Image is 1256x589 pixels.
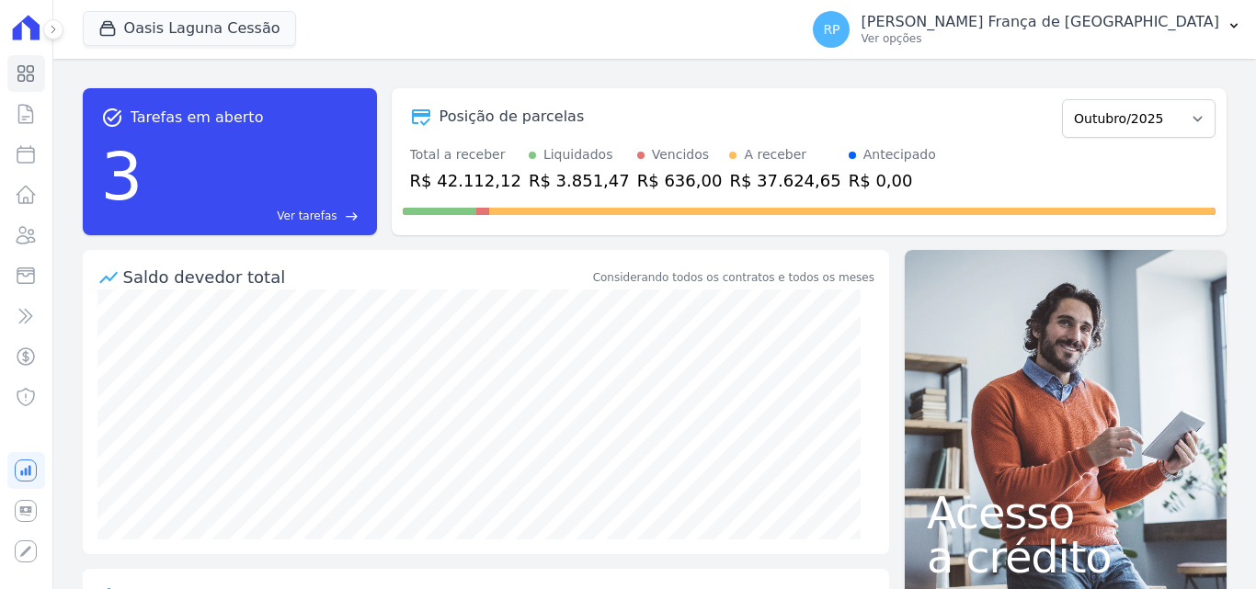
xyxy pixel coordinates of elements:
[410,168,521,193] div: R$ 42.112,12
[543,145,613,164] div: Liquidados
[861,13,1219,31] p: [PERSON_NAME] França de [GEOGRAPHIC_DATA]
[798,4,1256,55] button: RP [PERSON_NAME] França de [GEOGRAPHIC_DATA] Ver opções
[927,491,1205,535] span: Acesso
[410,145,521,164] div: Total a receber
[861,31,1219,46] p: Ver opções
[150,208,358,224] a: Ver tarefas east
[440,106,585,128] div: Posição de parcelas
[101,129,143,224] div: 3
[123,265,589,289] div: Saldo devedor total
[637,168,723,193] div: R$ 636,00
[101,107,123,129] span: task_alt
[729,168,840,193] div: R$ 37.624,65
[277,208,337,224] span: Ver tarefas
[744,145,806,164] div: A receber
[927,535,1205,579] span: a crédito
[345,210,359,223] span: east
[863,145,936,164] div: Antecipado
[83,11,296,46] button: Oasis Laguna Cessão
[849,168,936,193] div: R$ 0,00
[823,23,839,36] span: RP
[652,145,709,164] div: Vencidos
[529,168,630,193] div: R$ 3.851,47
[593,269,874,286] div: Considerando todos os contratos e todos os meses
[131,107,264,129] span: Tarefas em aberto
